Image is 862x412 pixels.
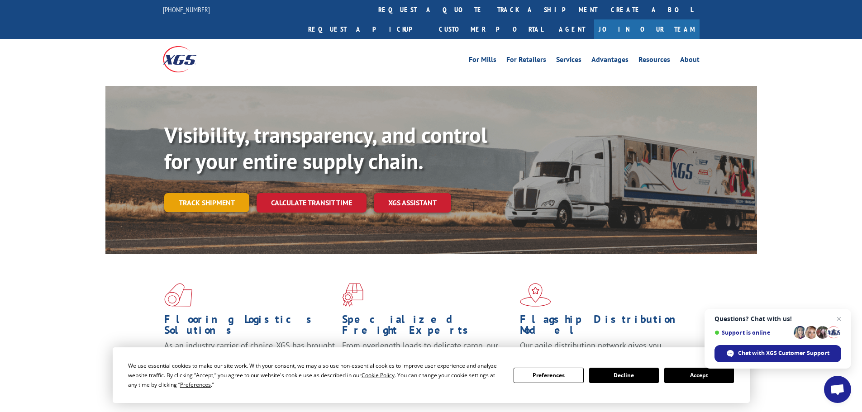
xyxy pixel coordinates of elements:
a: Agent [550,19,594,39]
div: Cookie Consent Prompt [113,347,750,403]
img: xgs-icon-focused-on-flooring-red [342,283,363,307]
button: Accept [664,368,734,383]
span: As an industry carrier of choice, XGS has brought innovation and dedication to flooring logistics... [164,340,335,372]
a: [PHONE_NUMBER] [163,5,210,14]
a: For Retailers [506,56,546,66]
span: Chat with XGS Customer Support [738,349,829,357]
p: From overlength loads to delicate cargo, our experienced staff knows the best way to move your fr... [342,340,513,380]
span: Preferences [180,381,211,388]
span: Questions? Chat with us! [714,315,841,322]
span: Cookie Policy [362,371,395,379]
button: Decline [589,368,659,383]
div: We use essential cookies to make our site work. With your consent, we may also use non-essential ... [128,361,503,389]
a: Customer Portal [432,19,550,39]
b: Visibility, transparency, and control for your entire supply chain. [164,121,487,175]
h1: Specialized Freight Experts [342,314,513,340]
a: About [680,56,700,66]
span: Close chat [833,313,844,324]
a: Resources [638,56,670,66]
a: Services [556,56,581,66]
a: Track shipment [164,193,249,212]
a: Join Our Team [594,19,700,39]
div: Chat with XGS Customer Support [714,345,841,362]
span: Support is online [714,329,791,336]
div: Open chat [824,376,851,403]
a: Calculate transit time [257,193,367,213]
a: XGS ASSISTANT [374,193,451,213]
button: Preferences [514,368,583,383]
span: Our agile distribution network gives you nationwide inventory management on demand. [520,340,686,361]
a: Request a pickup [301,19,432,39]
a: Advantages [591,56,629,66]
h1: Flooring Logistics Solutions [164,314,335,340]
a: For Mills [469,56,496,66]
h1: Flagship Distribution Model [520,314,691,340]
img: xgs-icon-flagship-distribution-model-red [520,283,551,307]
img: xgs-icon-total-supply-chain-intelligence-red [164,283,192,307]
